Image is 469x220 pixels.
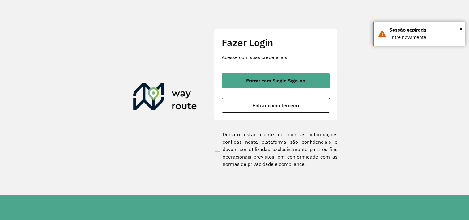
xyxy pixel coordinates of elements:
[246,78,305,83] span: Entrar com Single Sign-on
[222,37,330,49] h2: Fazer Login
[459,24,463,34] button: Close
[214,131,338,168] label: Declaro estar ciente de que as informações contidas nesta plataforma são confidenciais e devem se...
[389,26,461,34] div: Sessão expirada
[459,24,463,34] span: ×
[222,53,330,61] p: Acesse com suas credenciais
[389,34,461,41] div: Entre novamente
[222,73,330,88] button: button
[252,103,299,108] span: Entrar como terceiro
[222,98,330,113] button: button
[133,83,197,112] img: Roteirizador AmbevTech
